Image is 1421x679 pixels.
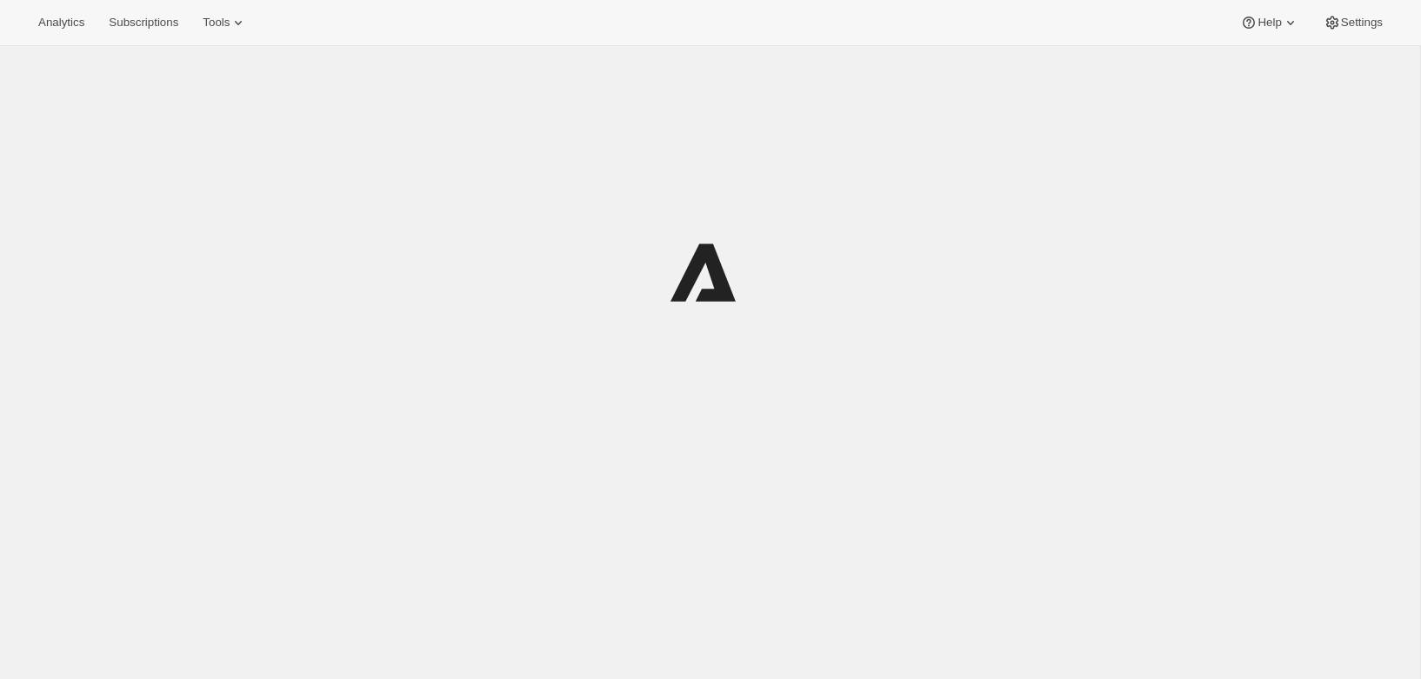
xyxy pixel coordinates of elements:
span: Help [1258,16,1281,30]
button: Help [1230,10,1309,35]
span: Analytics [38,16,84,30]
span: Settings [1341,16,1383,30]
button: Settings [1313,10,1393,35]
span: Tools [203,16,230,30]
button: Tools [192,10,257,35]
button: Subscriptions [98,10,189,35]
span: Subscriptions [109,16,178,30]
button: Analytics [28,10,95,35]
